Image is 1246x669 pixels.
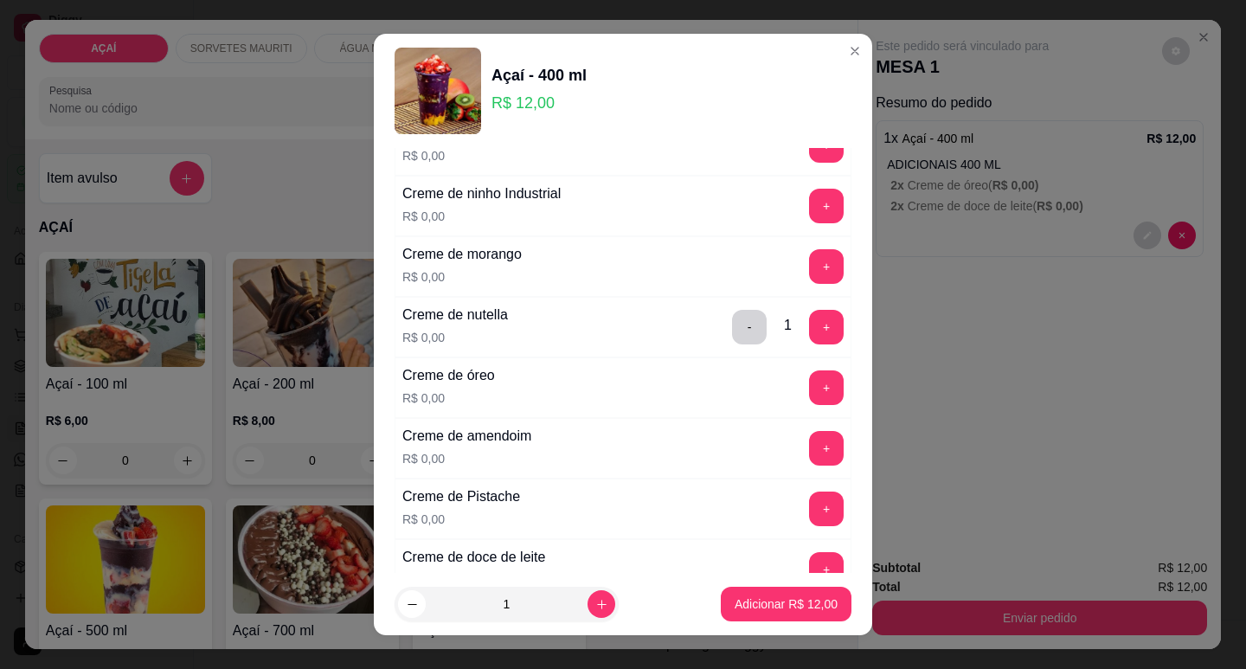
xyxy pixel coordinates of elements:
[402,389,495,407] p: R$ 0,00
[402,571,545,589] p: R$ 0,00
[395,48,481,134] img: product-image
[402,450,531,467] p: R$ 0,00
[809,431,844,466] button: add
[402,183,561,204] div: Creme de ninho Industrial
[402,329,508,346] p: R$ 0,00
[784,315,792,336] div: 1
[402,547,545,568] div: Creme de doce de leite
[841,37,869,65] button: Close
[809,189,844,223] button: add
[809,552,844,587] button: add
[588,590,615,618] button: increase-product-quantity
[402,426,531,447] div: Creme de amendoim
[402,305,508,325] div: Creme de nutella
[809,310,844,344] button: add
[402,486,520,507] div: Creme de Pistache
[491,63,587,87] div: Açaí - 400 ml
[402,244,522,265] div: Creme de morango
[732,310,767,344] button: delete
[402,511,520,528] p: R$ 0,00
[491,91,587,115] p: R$ 12,00
[735,595,838,613] p: Adicionar R$ 12,00
[402,268,522,286] p: R$ 0,00
[809,492,844,526] button: add
[721,587,851,621] button: Adicionar R$ 12,00
[402,365,495,386] div: Creme de óreo
[398,590,426,618] button: decrease-product-quantity
[809,370,844,405] button: add
[402,208,561,225] p: R$ 0,00
[809,249,844,284] button: add
[402,147,464,164] p: R$ 0,00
